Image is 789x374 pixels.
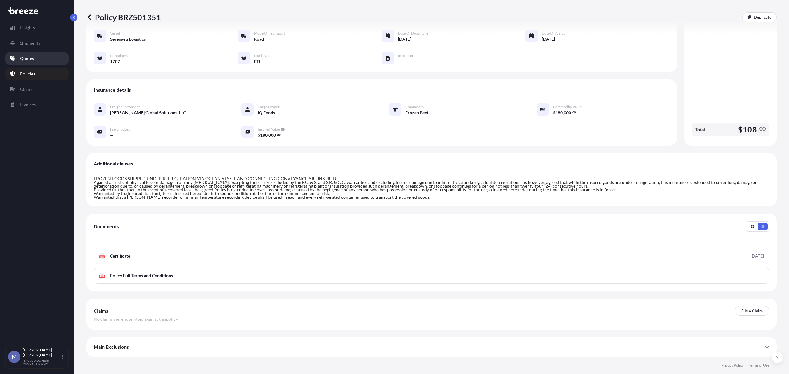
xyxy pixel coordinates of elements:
span: [DATE] [542,36,555,42]
div: Main Exclusions [94,339,769,354]
p: [EMAIL_ADDRESS][DOMAIN_NAME] [23,359,61,366]
a: Quotes [5,52,69,65]
span: , [563,111,564,115]
span: No claims were submitted against this policy . [94,316,178,322]
span: Freight Forwarder [110,104,140,109]
span: $ [738,126,743,133]
span: Road [254,36,264,42]
span: M [12,354,17,360]
p: Policy BRZ501351 [86,12,161,22]
span: Freight Cost [110,127,130,132]
span: Serengeti Logistics [110,36,146,42]
span: Commodity Value [553,104,582,109]
span: 00 [759,127,766,131]
span: Cargo Owner [258,104,280,109]
p: Duplicate [754,14,771,20]
span: [DATE] [398,36,411,42]
span: 000 [268,133,276,137]
p: Claims [20,86,33,92]
span: Insured Value [258,127,280,132]
span: 1707 [110,59,120,65]
a: Insights [5,22,69,34]
span: 00 [277,134,281,136]
span: 180 [260,133,268,137]
span: 108 [743,126,757,133]
span: $ [258,133,260,137]
span: — [110,132,114,138]
span: Total [695,127,705,133]
p: Insights [20,25,35,31]
span: $ [553,111,555,115]
a: Claims [5,83,69,96]
p: File a Claim [741,308,763,314]
span: 000 [564,111,571,115]
span: Main Exclusions [94,344,129,350]
text: PDF [100,275,104,278]
a: Duplicate [742,12,777,22]
span: FTL [254,59,261,65]
span: Insurance details [94,87,131,93]
span: Additional clauses [94,161,133,167]
a: Terms of Use [749,363,769,368]
span: Certificate [110,253,130,259]
span: 180 [555,111,563,115]
p: FROZEN FOODS SHIPPED UNDER REFRIGERATION VIA OCEAN VESSEL AND CONNECTING CONVEYANCE ARE INSURED A... [94,177,769,199]
span: . [571,111,572,113]
p: Policies [20,71,35,77]
span: Policy Full Terms and Conditions [110,273,173,279]
span: 00 [572,111,576,113]
a: PDFCertificate[DATE] [94,248,769,264]
span: . [758,127,759,131]
span: Commodity [405,104,424,109]
a: Privacy Policy [721,363,744,368]
span: Claims [94,308,108,314]
p: [PERSON_NAME] [PERSON_NAME] [23,348,61,357]
a: Invoices [5,99,69,111]
span: Documents [94,223,119,230]
p: Quotes [20,55,34,62]
a: File a Claim [735,306,769,316]
text: PDF [100,256,104,258]
span: . [276,134,277,136]
a: Policies [5,68,69,80]
a: Shipments [5,37,69,49]
a: PDFPolicy Full Terms and Conditions [94,268,769,284]
span: Frozen Beef [405,110,428,116]
span: Incoterm [398,53,413,58]
span: Containers [110,53,128,58]
span: IQ Foods [258,110,275,116]
div: [DATE] [750,253,764,259]
span: [PERSON_NAME] Global Solutions, LLC [110,110,186,116]
p: Shipments [20,40,40,46]
span: Load Type [254,53,270,58]
p: Invoices [20,102,36,108]
span: — [398,59,402,65]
